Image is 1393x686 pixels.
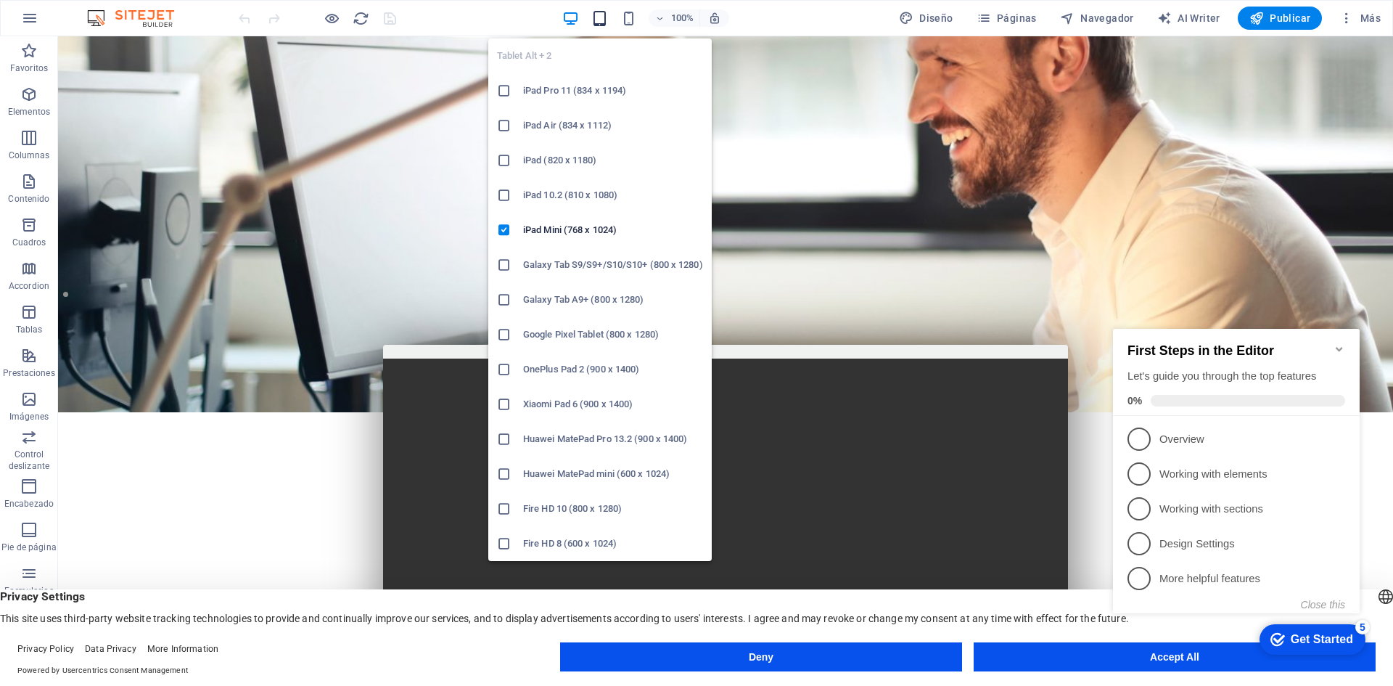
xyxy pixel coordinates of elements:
p: Imágenes [9,411,49,422]
h6: iPad Mini (768 x 1024) [523,221,703,239]
p: Elementos [8,106,50,118]
p: Working with sections [52,194,226,209]
h6: iPad 10.2 (810 x 1080) [523,187,703,204]
h6: Galaxy Tab S9/S9+/S10/S10+ (800 x 1280) [523,256,703,274]
h6: 100% [670,9,694,27]
div: Get Started [184,325,246,338]
button: Más [1334,7,1386,30]
h6: Fire HD 10 (800 x 1280) [523,500,703,518]
span: Diseño [899,11,953,25]
p: More helpful features [52,264,226,279]
span: Páginas [977,11,1037,25]
li: Design Settings [6,219,252,253]
button: Navegador [1054,7,1140,30]
p: Formularios [4,585,53,597]
button: Haz clic para salir del modo de previsualización y seguir editando [323,9,340,27]
span: Más [1339,11,1381,25]
img: Editor Logo [83,9,192,27]
button: Close this [194,291,238,303]
span: Navegador [1060,11,1134,25]
button: 100% [649,9,700,27]
i: Volver a cargar página [353,10,369,27]
p: Design Settings [52,229,226,244]
h6: Galaxy Tab A9+ (800 x 1280) [523,291,703,309]
h6: iPad Air (834 x 1112) [523,117,703,134]
button: Publicar [1238,7,1323,30]
div: Minimize checklist [226,36,238,47]
p: Columnas [9,150,50,161]
li: Overview [6,114,252,149]
h2: First Steps in the Editor [20,36,238,51]
p: Tablas [16,324,43,335]
button: Páginas [971,7,1043,30]
h6: Google Pixel Tablet (800 x 1280) [523,326,703,343]
h6: iPad (820 x 1180) [523,152,703,169]
button: reload [352,9,369,27]
button: Diseño [893,7,959,30]
p: Overview [52,124,226,139]
span: AI Writer [1157,11,1220,25]
div: Get Started 5 items remaining, 0% complete [152,317,258,347]
li: More helpful features [6,253,252,288]
button: AI Writer [1151,7,1226,30]
p: Accordion [9,280,49,292]
p: Prestaciones [3,367,54,379]
li: Working with sections [6,184,252,219]
h6: iPad Pro 11 (834 x 1194) [523,82,703,99]
p: Working with elements [52,159,226,174]
p: Pie de página [1,542,56,553]
p: Contenido [8,193,49,205]
div: Let's guide you through the top features [20,61,238,76]
span: Publicar [1249,11,1311,25]
h6: Huawei MatePad mini (600 x 1024) [523,465,703,483]
h6: Fire HD 8 (600 x 1024) [523,535,703,552]
p: Favoritos [10,62,48,74]
li: Working with elements [6,149,252,184]
h6: OnePlus Pad 2 (900 x 1400) [523,361,703,378]
p: Cuadros [12,237,46,248]
h6: Huawei MatePad Pro 13.2 (900 x 1400) [523,430,703,448]
h6: Xiaomi Pad 6 (900 x 1400) [523,396,703,413]
div: 5 [248,312,263,327]
span: 0% [20,87,44,99]
div: Diseño (Ctrl+Alt+Y) [893,7,959,30]
i: Al redimensionar, ajustar el nivel de zoom automáticamente para ajustarse al dispositivo elegido. [708,12,721,25]
p: Encabezado [4,498,54,510]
